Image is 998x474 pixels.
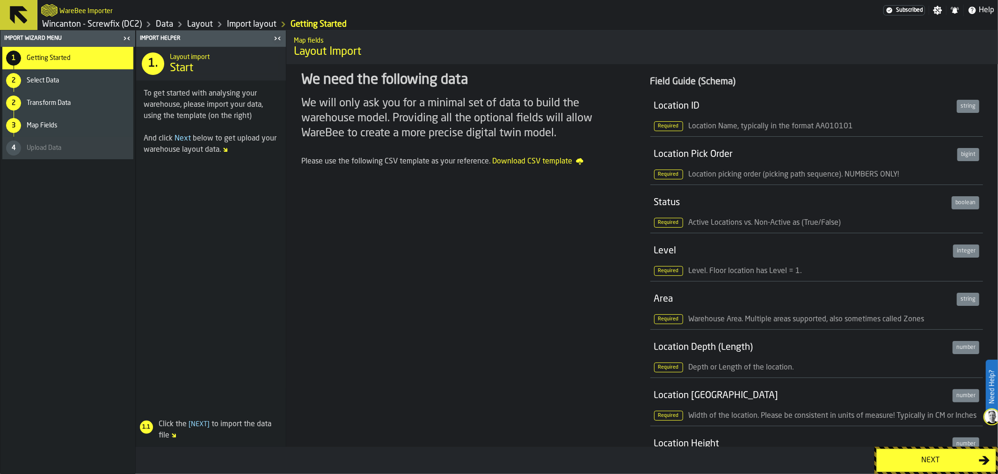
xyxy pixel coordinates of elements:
[654,121,683,131] span: Required
[957,293,979,306] div: string
[654,437,949,451] div: Location Height
[883,5,925,15] div: Menu Subscription
[654,389,949,402] div: Location [GEOGRAPHIC_DATA]
[689,316,925,323] span: Warehouse Area. Multiple areas supported, also sometimes called Zones
[896,7,923,14] span: Subscribed
[654,314,683,324] span: Required
[0,30,135,47] header: Import Wizard Menu
[654,266,683,276] span: Required
[987,361,997,413] label: Need Help?
[654,170,683,179] span: Required
[2,35,120,42] div: Import Wizard Menu
[301,96,634,141] div: We will only ask you for a minimal set of data to build the warehouse model. Providing all the op...
[883,5,925,15] a: link-to-/wh/i/63e073f5-5036-4912-aacb-dea34a669cb3/settings/billing
[654,148,954,161] div: Location Pick Order
[286,30,998,64] div: title-Layout Import
[689,219,841,227] span: Active Locations vs. Non-Active as (True/False)
[27,77,59,84] span: Select Data
[6,141,21,156] div: 4
[654,218,683,228] span: Required
[294,35,991,44] h2: Sub Title
[979,5,994,16] span: Help
[689,267,802,275] span: Level. Floor location has Level = 1.
[492,156,583,167] span: Download CSV template
[2,47,133,69] li: menu Getting Started
[2,92,133,114] li: menu Transform Data
[492,156,583,168] a: Download CSV template
[301,158,490,165] span: Please use the following CSV template as your reference.
[140,424,153,430] span: 1.1
[271,33,284,44] label: button-toggle-Close me
[964,5,998,16] label: button-toggle-Help
[42,19,142,30] a: link-to-/wh/i/63e073f5-5036-4912-aacb-dea34a669cb3
[953,437,979,451] div: number
[41,2,58,19] a: logo-header
[187,19,213,30] a: link-to-/wh/i/63e073f5-5036-4912-aacb-dea34a669cb3/designer
[27,54,71,62] span: Getting Started
[654,293,954,306] div: Area
[654,411,683,421] span: Required
[189,421,191,428] span: [
[654,196,948,209] div: Status
[6,73,21,88] div: 2
[142,52,164,75] div: 1.
[291,19,347,30] a: link-to-/wh/i/63e073f5-5036-4912-aacb-dea34a669cb3/import/layout/a69f890a-eafb-40f9-8c69-94ba68b5...
[6,96,21,111] div: 2
[187,421,211,428] span: Next
[138,35,271,42] div: Import Helper
[876,449,996,472] button: button-Next
[654,244,950,258] div: Level
[144,133,278,156] div: And click below to get upload your warehouse layout data.
[41,19,518,30] nav: Breadcrumb
[136,47,286,81] div: title-Start
[2,137,133,159] li: menu Upload Data
[156,19,173,30] a: link-to-/wh/i/63e073f5-5036-4912-aacb-dea34a669cb3/data
[882,455,979,466] div: Next
[6,51,21,66] div: 1
[136,419,282,441] div: Click the to import the data file
[170,61,193,76] span: Start
[27,144,61,152] span: Upload Data
[301,72,634,89] div: We need the following data
[947,6,963,15] label: button-toggle-Notifications
[59,6,113,15] h2: Sub Title
[144,88,278,122] div: To get started with analysing your warehouse, please import your data, using the template (on the...
[207,421,210,428] span: ]
[170,52,278,61] h2: Sub Title
[120,33,133,44] label: button-toggle-Close me
[654,100,954,113] div: Location ID
[952,196,979,209] div: boolean
[227,19,277,30] a: link-to-/wh/i/63e073f5-5036-4912-aacb-dea34a669cb3/import/layout/
[27,99,71,107] span: Transform Data
[957,100,979,113] div: string
[929,6,946,15] label: button-toggle-Settings
[654,341,949,354] div: Location Depth (Length)
[689,364,794,371] span: Depth or Length of the location.
[953,341,979,354] div: number
[689,123,853,130] span: Location Name, typically in the format AA010101
[27,122,58,129] span: Map Fields
[689,171,899,178] span: Location picking order (picking path sequence). NUMBERS ONLY!
[957,148,979,161] div: bigint
[654,363,683,372] span: Required
[953,244,979,258] div: integer
[689,412,977,420] span: Width of the location. Please be consistent in units of measure! Typically in CM or Inches
[2,114,133,137] li: menu Map Fields
[136,30,286,47] header: Import Helper
[294,44,991,59] span: Layout Import
[2,69,133,92] li: menu Select Data
[650,75,983,89] div: Field Guide (Schema)
[953,389,979,402] div: number
[6,118,21,133] div: 3
[175,135,191,142] span: Next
